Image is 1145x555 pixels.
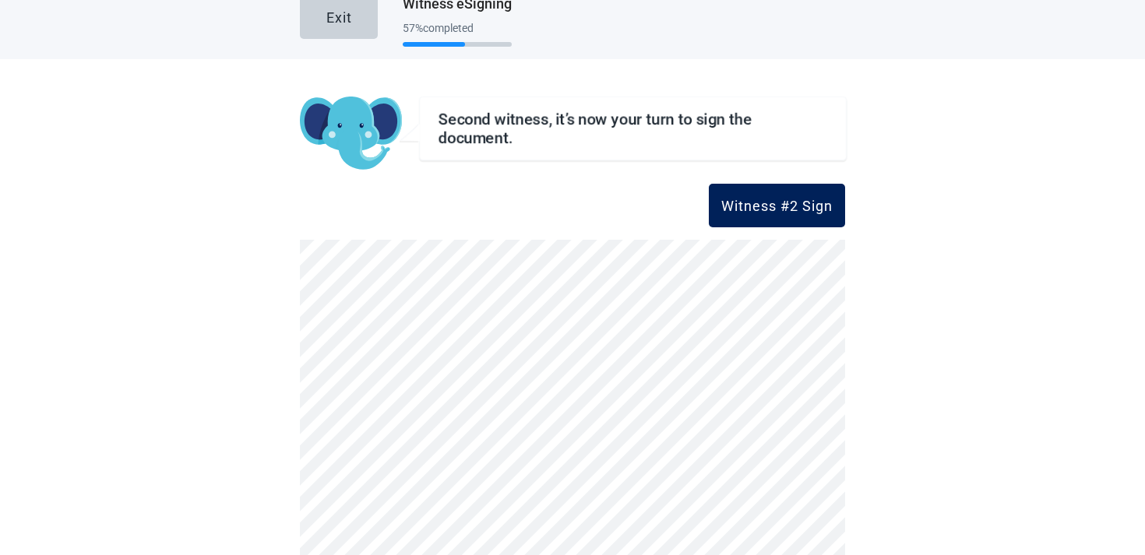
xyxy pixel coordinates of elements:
[300,97,402,171] img: Koda Elephant
[403,22,512,34] div: 57 % completed
[440,110,826,147] h2: Second witness, it’s now your turn to sign the document.
[721,198,833,213] div: Witness #2 Sign
[709,184,845,227] button: Witness #2 Sign
[326,9,352,25] div: Exit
